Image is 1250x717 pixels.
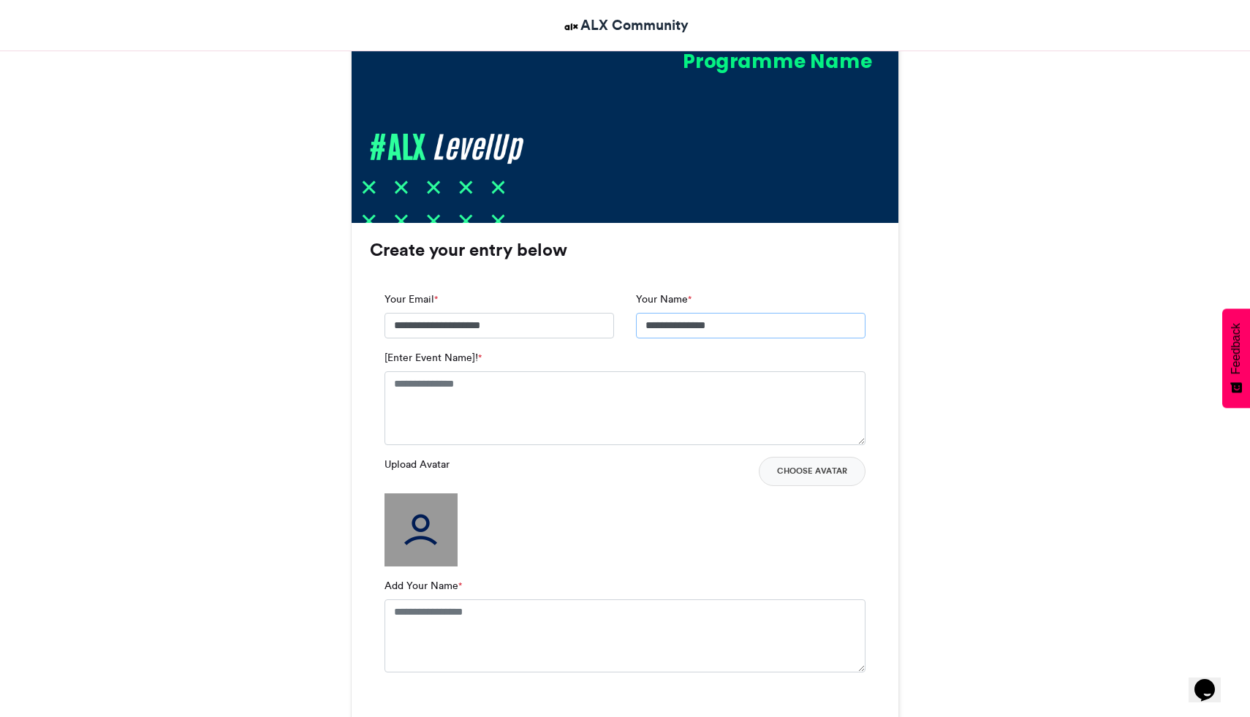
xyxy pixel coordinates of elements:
[385,350,482,365] label: [Enter Event Name]!
[385,292,438,307] label: Your Email
[1189,659,1235,702] iframe: chat widget
[454,48,872,75] div: Programme Name
[370,241,880,259] h3: Create your entry below
[759,457,865,486] button: Choose Avatar
[1230,323,1243,374] span: Feedback
[562,18,580,36] img: ALX Community
[385,493,458,566] img: user_filled.png
[636,292,692,307] label: Your Name
[562,15,689,36] a: ALX Community
[1222,308,1250,408] button: Feedback - Show survey
[385,578,462,593] label: Add Your Name
[385,457,450,472] label: Upload Avatar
